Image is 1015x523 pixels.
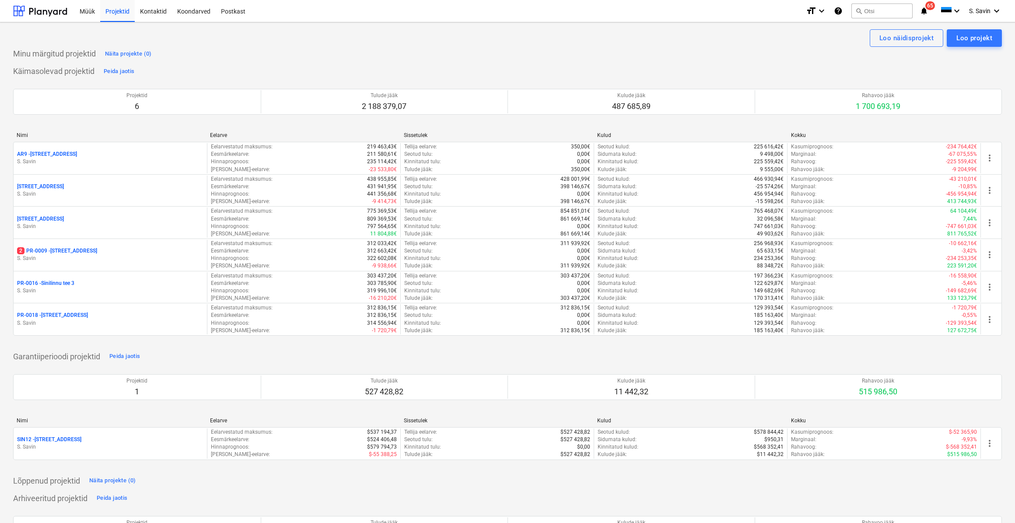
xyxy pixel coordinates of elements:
[754,295,784,302] p: 170 313,41€
[367,240,397,247] p: 312 033,42€
[211,428,273,436] p: Eelarvestatud maksumus :
[754,223,784,230] p: 747 661,03€
[367,428,397,436] p: $537 194,37
[404,190,441,198] p: Kinnitatud tulu :
[560,207,590,215] p: 854 851,01€
[962,312,977,319] p: -0,55%
[984,438,995,449] span: more_vert
[404,418,590,424] div: Sissetulek
[404,312,433,319] p: Seotud tulu :
[952,166,977,173] p: -9 204,99€
[612,92,651,99] p: Kulude jääk
[598,295,627,302] p: Kulude jääk :
[791,132,977,138] div: Kokku
[984,218,995,228] span: more_vert
[404,287,441,295] p: Kinnitatud tulu :
[211,443,249,451] p: Hinnaprognoos :
[791,230,825,238] p: Rahavoo jääk :
[571,143,590,151] p: 350,00€
[791,428,833,436] p: Kasumiprognoos :
[210,418,396,424] div: Eelarve
[946,190,977,198] p: -456 954,94€
[560,176,590,183] p: 428 001,99€
[791,215,816,223] p: Marginaal :
[791,327,825,334] p: Rahavoo jääk :
[404,151,433,158] p: Seotud tulu :
[370,230,397,238] p: 11 804,88€
[947,230,977,238] p: 811 765,52€
[598,287,638,295] p: Kinnitatud kulud :
[856,92,900,99] p: Rahavoo jääk
[947,295,977,302] p: 133 123,79€
[791,295,825,302] p: Rahavoo jääk :
[760,166,784,173] p: 9 555,00€
[598,143,630,151] p: Seotud kulud :
[754,176,784,183] p: 466 930,94€
[791,176,833,183] p: Kasumiprognoos :
[946,158,977,165] p: -225 559,42€
[791,166,825,173] p: Rahavoo jääk :
[211,190,249,198] p: Hinnaprognoos :
[791,158,816,165] p: Rahavoog :
[754,319,784,327] p: 129 393,54€
[365,386,403,397] p: 527 428,82
[791,312,816,319] p: Marginaal :
[598,215,637,223] p: Sidumata kulud :
[756,198,784,205] p: -15 598,26€
[560,436,590,443] p: $527 428,82
[126,92,147,99] p: Projektid
[598,183,637,190] p: Sidumata kulud :
[404,280,433,287] p: Seotud tulu :
[598,280,637,287] p: Sidumata kulud :
[577,312,590,319] p: 0,00€
[754,207,784,215] p: 765 468,07€
[362,92,406,99] p: Tulude jääk
[946,319,977,327] p: -129 393,54€
[211,230,270,238] p: [PERSON_NAME]-eelarve :
[598,151,637,158] p: Sidumata kulud :
[855,7,862,14] span: search
[949,240,977,247] p: -10 662,16€
[404,223,441,230] p: Kinnitatud tulu :
[372,327,397,334] p: -1 720,79€
[17,247,24,254] span: 2
[757,262,784,270] p: 88 348,72€
[962,436,977,443] p: -9,93%
[404,158,441,165] p: Kinnitatud tulu :
[97,493,127,503] div: Peida jaotis
[598,166,627,173] p: Kulude jääk :
[210,132,396,138] div: Eelarve
[367,176,397,183] p: 438 955,85€
[754,158,784,165] p: 225 559,42€
[598,304,630,312] p: Seotud kulud :
[946,223,977,230] p: -747 661,03€
[560,295,590,302] p: 303 437,20€
[17,280,74,287] p: PR-0016 - Sinilinnu tee 3
[13,49,96,59] p: Minu märgitud projektid
[971,481,1015,523] iframe: Chat Widget
[991,6,1002,16] i: keyboard_arrow_down
[598,436,637,443] p: Sidumata kulud :
[211,143,273,151] p: Eelarvestatud maksumus :
[791,223,816,230] p: Rahavoog :
[211,223,249,230] p: Hinnaprognoos :
[367,319,397,327] p: 314 556,94€
[211,198,270,205] p: [PERSON_NAME]-eelarve :
[791,207,833,215] p: Kasumiprognoos :
[17,436,81,443] p: SIN12 - [STREET_ADDRESS]
[17,312,203,326] div: PR-0018 -[STREET_ADDRESS]S. Savin
[211,176,273,183] p: Eelarvestatud maksumus :
[791,272,833,280] p: Kasumiprognoos :
[560,198,590,205] p: 398 146,67€
[754,327,784,334] p: 185 163,40€
[372,198,397,205] p: -9 414,73€
[404,272,437,280] p: Tellija eelarve :
[962,247,977,255] p: -3,42%
[597,132,784,138] div: Kulud
[754,190,784,198] p: 456 954,94€
[791,304,833,312] p: Kasumiprognoos :
[211,287,249,295] p: Hinnaprognoos :
[211,255,249,262] p: Hinnaprognoos :
[367,190,397,198] p: 441 356,68€
[614,386,648,397] p: 11 442,32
